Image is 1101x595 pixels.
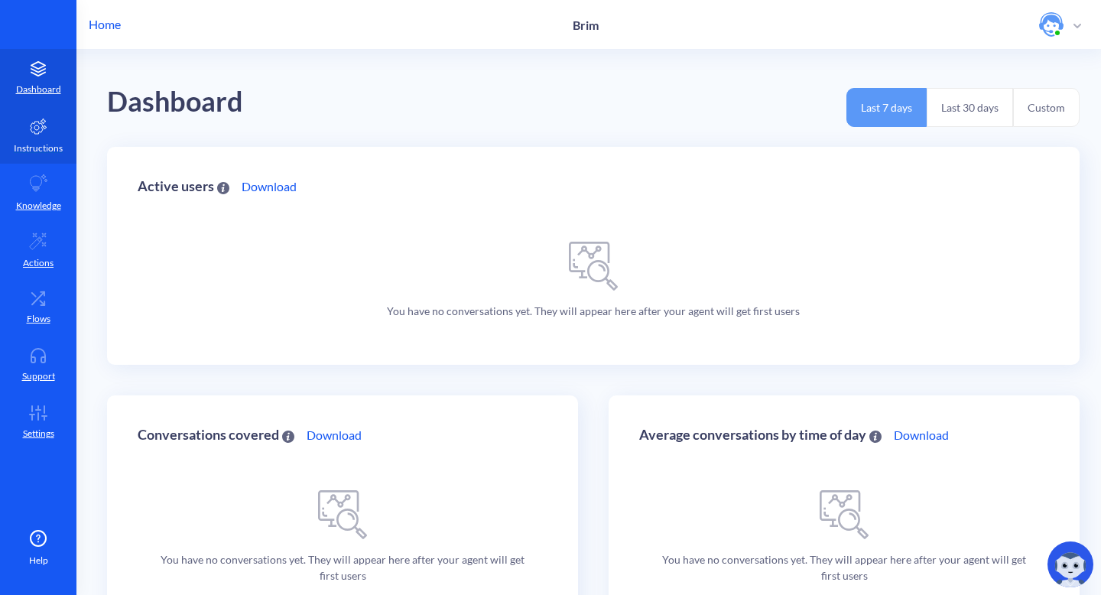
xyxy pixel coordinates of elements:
[14,141,63,155] p: Instructions
[138,179,229,193] div: Active users
[153,551,532,584] p: You have no conversations yet. They will appear here after your agent will get first users
[846,88,927,127] button: Last 7 days
[894,426,949,444] a: Download
[23,256,54,270] p: Actions
[22,369,55,383] p: Support
[138,428,294,442] div: Conversations covered
[1031,11,1089,38] button: user photo
[242,177,297,196] a: Download
[107,80,243,124] div: Dashboard
[639,428,882,442] div: Average conversations by time of day
[927,88,1013,127] button: Last 30 days
[16,199,61,213] p: Knowledge
[573,18,599,32] p: Brim
[1047,541,1093,587] img: copilot-icon.svg
[387,303,800,319] p: You have no conversations yet. They will appear here after your agent will get first users
[27,312,50,326] p: Flows
[89,15,121,34] p: Home
[29,554,48,567] span: Help
[1013,88,1080,127] button: Custom
[1039,12,1064,37] img: user photo
[23,427,54,441] p: Settings
[307,426,362,444] a: Download
[16,83,61,96] p: Dashboard
[654,551,1034,584] p: You have no conversations yet. They will appear here after your agent will get first users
